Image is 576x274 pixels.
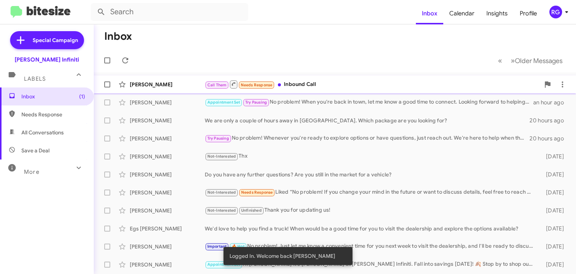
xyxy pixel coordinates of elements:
a: Calendar [443,3,480,24]
a: Inbox [416,3,443,24]
span: Try Pausing [245,100,267,105]
div: Thank you for updating us! [205,206,537,215]
h1: Inbox [104,30,132,42]
span: Appointment Set [207,262,240,267]
span: Inbox [21,93,85,100]
div: We are only a couple of hours away in [GEOGRAPHIC_DATA]. Which package are you looking for? [205,117,529,124]
button: Previous [493,53,507,68]
div: Liked “No problem! If you change your mind in the future or want to discuss details, feel free to... [205,188,537,197]
span: Call Them [207,83,227,87]
div: Egs [PERSON_NAME] [130,225,205,232]
div: [PERSON_NAME] [130,171,205,178]
div: [PERSON_NAME] [130,153,205,160]
div: [PERSON_NAME] [130,189,205,196]
span: » [511,56,515,65]
span: Unfinished [241,208,262,213]
span: Older Messages [515,57,562,65]
span: Not-Interested [207,208,236,213]
div: No problem! Just let me know a convenient time for you next week to visit the dealership, and I'l... [205,242,537,251]
div: [DATE] [537,225,570,232]
span: Needs Response [241,83,273,87]
input: Search [91,3,248,21]
span: (1) [79,93,85,100]
div: Thx [205,152,537,161]
span: Labels [24,75,46,82]
span: All Conversations [21,129,64,136]
div: [PERSON_NAME] [130,81,205,88]
div: 20 hours ago [529,135,570,142]
button: Next [506,53,567,68]
a: Special Campaign [10,31,84,49]
div: We'd love to help you find a truck! When would be a good time for you to visit the dealership and... [205,225,537,232]
div: [PERSON_NAME] [130,99,205,106]
div: 20 hours ago [529,117,570,124]
a: Profile [514,3,543,24]
div: [PERSON_NAME] Infiniti [15,56,79,63]
div: [DATE] [537,261,570,268]
div: an hour ago [533,99,570,106]
span: « [498,56,502,65]
span: Try Pausing [207,136,229,141]
nav: Page navigation example [494,53,567,68]
div: [PERSON_NAME] [130,261,205,268]
div: Inbound Call [205,80,540,89]
div: [DATE] [537,243,570,250]
span: More [24,169,39,175]
div: No problem! Whenever you're ready to explore options or have questions, just reach out. We're her... [205,134,529,143]
a: Insights [480,3,514,24]
div: [PERSON_NAME] [130,243,205,250]
span: Needs Response [21,111,85,118]
div: [PERSON_NAME] [130,135,205,142]
span: Appointment Set [207,100,240,105]
span: Important [207,244,227,249]
span: Not-Interested [207,190,236,195]
span: Special Campaign [33,36,78,44]
div: [PERSON_NAME] [130,207,205,214]
div: [DATE] [537,189,570,196]
div: Hi [PERSON_NAME] it's [PERSON_NAME] at [PERSON_NAME] Infiniti. Fall into savings [DATE]! 🍂 Stop b... [205,260,537,269]
div: RG [549,6,562,18]
div: No problem! When you're back in town, let me know a good time to connect. Looking forward to help... [205,98,533,107]
span: Needs Response [241,190,273,195]
div: Do you have any further questions? Are you still in the market for a vehicle? [205,171,537,178]
span: Save a Deal [21,147,49,154]
div: [PERSON_NAME] [130,117,205,124]
div: [DATE] [537,207,570,214]
div: [DATE] [537,153,570,160]
span: Logged In. Welcome back [PERSON_NAME] [229,252,335,260]
button: RG [543,6,568,18]
span: Not-Interested [207,154,236,159]
div: [DATE] [537,171,570,178]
